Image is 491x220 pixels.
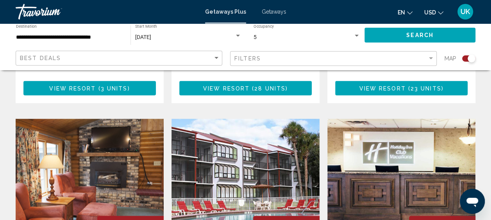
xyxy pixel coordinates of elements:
span: View Resort [203,85,250,91]
span: View Resort [359,85,405,91]
span: View Resort [49,85,96,91]
a: Getaways [262,9,286,15]
button: Change language [398,7,412,18]
iframe: Button to launch messaging window [460,189,485,214]
span: 3 units [101,85,128,91]
span: ( ) [250,85,288,91]
span: 5 [254,34,257,40]
button: View Resort(23 units) [335,81,468,95]
button: User Menu [455,4,475,20]
a: Getaways Plus [205,9,246,15]
span: 28 units [254,85,286,91]
button: Change currency [424,7,443,18]
span: Filters [234,55,261,62]
span: Best Deals [20,55,61,61]
button: View Resort(28 units) [179,81,312,95]
span: 23 units [411,85,441,91]
mat-select: Sort by [20,55,220,62]
button: Search [364,28,475,42]
button: Filter [230,51,437,67]
button: View Resort(3 units) [23,81,156,95]
span: UK [461,8,470,16]
span: [DATE] [135,34,151,40]
span: ( ) [405,85,443,91]
span: Map [445,53,456,64]
span: en [398,9,405,16]
span: ( ) [96,85,130,91]
span: USD [424,9,436,16]
span: Search [406,32,434,39]
a: Travorium [16,4,197,20]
